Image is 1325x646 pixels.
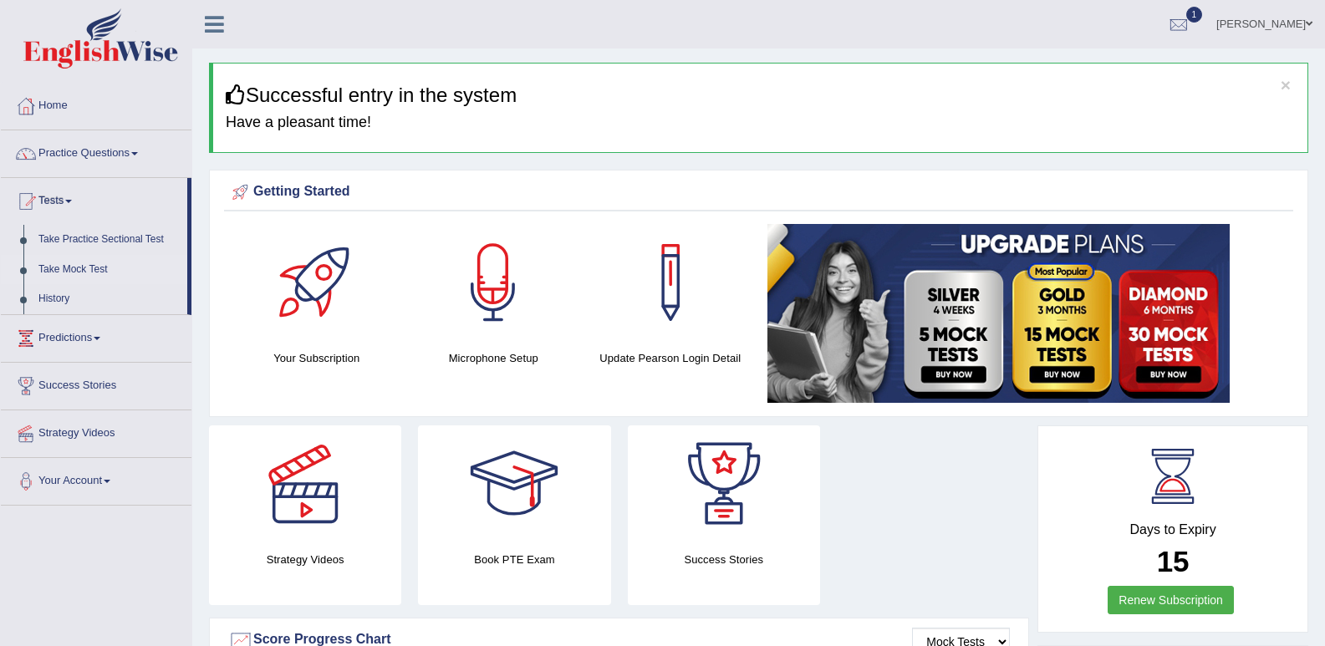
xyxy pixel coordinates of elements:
a: Practice Questions [1,130,191,172]
a: Renew Subscription [1108,586,1234,614]
h4: Your Subscription [237,349,397,367]
b: 15 [1157,545,1190,577]
h4: Days to Expiry [1057,522,1289,537]
img: small5.jpg [767,224,1230,403]
h4: Book PTE Exam [418,551,610,568]
span: 1 [1186,7,1203,23]
h4: Microphone Setup [414,349,574,367]
h4: Have a pleasant time! [226,114,1295,131]
a: Predictions [1,315,191,357]
a: Home [1,83,191,125]
a: Your Account [1,458,191,500]
h3: Successful entry in the system [226,84,1295,106]
h4: Success Stories [628,551,820,568]
a: Tests [1,178,187,220]
a: Success Stories [1,363,191,404]
a: Strategy Videos [1,410,191,452]
div: Getting Started [228,180,1289,205]
h4: Update Pearson Login Detail [590,349,751,367]
a: Take Mock Test [31,255,187,285]
h4: Strategy Videos [209,551,401,568]
button: × [1281,76,1291,94]
a: Take Practice Sectional Test [31,225,187,255]
a: History [31,284,187,314]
